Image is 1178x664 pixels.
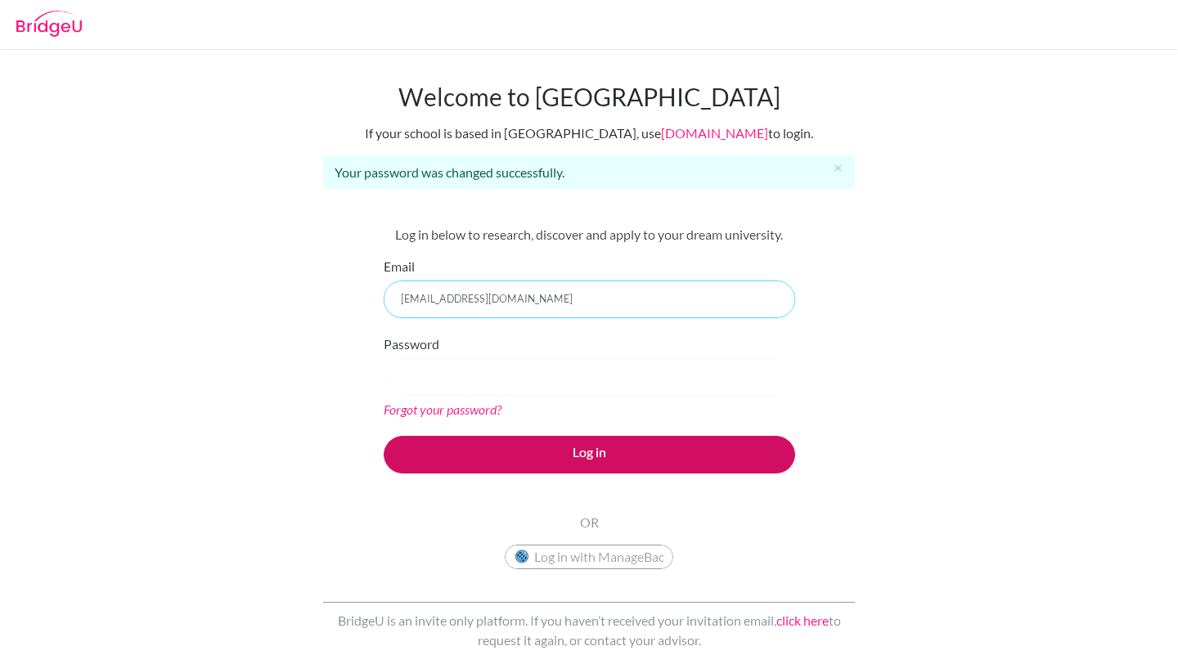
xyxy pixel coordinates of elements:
div: Your password was changed successfully. [323,155,855,189]
p: Log in below to research, discover and apply to your dream university. [384,225,795,245]
a: [DOMAIN_NAME] [661,125,768,141]
p: OR [580,513,599,532]
img: Bridge-U [16,11,82,37]
button: Log in with ManageBac [505,545,673,569]
button: Log in [384,436,795,473]
div: If your school is based in [GEOGRAPHIC_DATA], use to login. [365,123,813,143]
i: close [832,162,844,174]
label: Email [384,257,415,276]
button: Close [821,156,854,181]
h1: Welcome to [GEOGRAPHIC_DATA] [398,82,780,111]
a: Forgot your password? [384,402,501,417]
p: BridgeU is an invite only platform. If you haven’t received your invitation email, to request it ... [323,611,855,650]
a: click here [776,612,829,628]
label: Password [384,334,439,354]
